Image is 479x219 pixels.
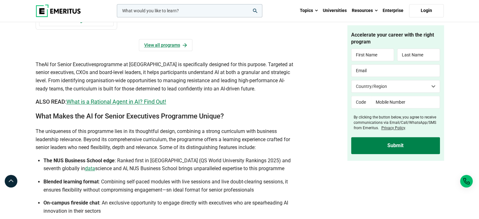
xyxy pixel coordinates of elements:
[43,200,288,214] span: : An exclusive opportunity to engage directly with executives who are spearheading AI innovation ...
[371,96,440,109] input: Mobile Number
[183,43,187,47] img: View all programs
[44,61,96,67] span: AI for Senior Executives
[43,200,99,206] b: On-campus fireside chat
[65,98,66,105] span: :
[43,179,99,185] b: Blended learning format
[43,179,288,193] span: : Combining self-paced modules with live sessions and live doubt-clearing sessions, it ensures fl...
[409,4,444,17] a: Login
[117,4,262,17] input: woocommerce-product-search-field-0
[139,39,192,51] a: View all programs
[351,96,372,109] input: Code
[43,158,115,164] b: The NUS Business School edge
[36,128,290,150] span: The uniqueness of this programme lies in its thoughtful design, combining a strong curriculum wit...
[43,158,291,172] span: : Ranked first in [GEOGRAPHIC_DATA] (QS World University Rankings 2025) and seventh globally in
[351,32,440,46] h4: Accelerate your career with the right program
[351,65,440,77] input: Email
[66,98,166,105] a: What is a Rational Agent in AI? Find Out!
[351,80,440,93] select: Country
[354,115,440,131] label: By clicking the button below, you agree to receive communications via Email/Call/WhatsApp/SMS fro...
[36,61,293,92] span: programme at [GEOGRAPHIC_DATA] is specifically designed for this purpose. Targeted at senior exec...
[351,137,440,154] input: Submit
[351,49,394,61] input: First Name
[95,165,284,171] span: science and AI, NUS Business School brings unparalleled expertise to this programme
[36,61,44,67] span: The
[381,126,405,130] a: Privacy Policy
[397,49,440,61] input: Last Name
[36,112,296,121] h2: What Makes the AI for Senior Executives Programme Unique?
[85,165,95,171] a: data
[36,98,65,105] b: ALSO READ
